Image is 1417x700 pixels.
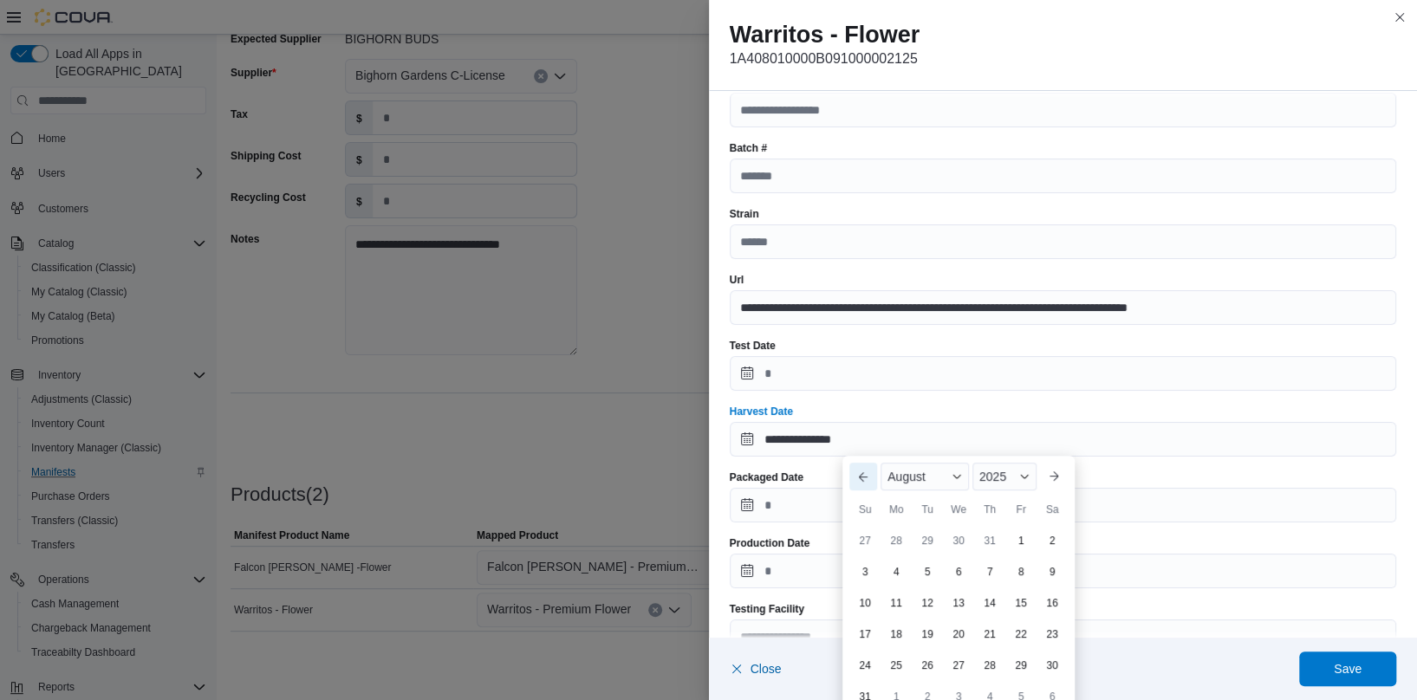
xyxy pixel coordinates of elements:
div: day-9 [1038,558,1066,586]
div: day-26 [913,651,941,679]
div: day-5 [913,558,941,586]
div: day-18 [882,620,910,648]
div: We [945,496,972,523]
div: Button. Open the year selector. 2025 is currently selected. [972,463,1037,490]
label: Batch # [730,141,767,155]
button: Close this dialog [1389,7,1410,28]
div: Button. Open the month selector. August is currently selected. [881,463,969,490]
div: day-13 [945,589,972,617]
div: Tu [913,496,941,523]
label: Harvest Date [730,405,793,418]
div: day-22 [1007,620,1035,648]
div: day-29 [1007,651,1035,679]
button: Previous Month [849,463,877,490]
div: day-28 [882,527,910,554]
div: day-17 [851,620,879,648]
label: Production Date [730,536,810,550]
div: day-29 [913,527,941,554]
input: Press the down key to open a popover containing a calendar. [730,356,1397,391]
div: day-3 [851,558,879,586]
div: Mo [882,496,910,523]
div: day-7 [976,558,1004,586]
div: day-4 [882,558,910,586]
div: day-30 [945,527,972,554]
div: day-23 [1038,620,1066,648]
button: Next month [1040,463,1068,490]
label: Testing Facility [730,602,804,616]
div: day-24 [851,651,879,679]
div: day-2 [1038,527,1066,554]
input: Press the down key to open a popover containing a calendar. [730,554,1397,588]
div: Th [976,496,1004,523]
label: Packaged Date [730,470,803,484]
span: 2025 [979,470,1006,483]
div: day-28 [976,651,1004,679]
div: day-1 [1007,527,1035,554]
input: Press the down key to enter a popover containing a calendar. Press the escape key to close the po... [730,422,1397,457]
label: Url [730,273,744,287]
div: day-27 [851,527,879,554]
label: Strain [730,207,759,221]
button: Close [730,651,782,686]
span: August [887,470,926,483]
span: Close [751,660,782,677]
div: day-8 [1007,558,1035,586]
div: day-19 [913,620,941,648]
div: day-12 [913,589,941,617]
input: Press the down key to open a popover containing a calendar. [730,488,1397,522]
div: day-31 [976,527,1004,554]
div: Sa [1038,496,1066,523]
div: day-30 [1038,651,1066,679]
div: day-20 [945,620,972,648]
div: day-16 [1038,589,1066,617]
button: Save [1299,651,1396,686]
div: day-15 [1007,589,1035,617]
span: Save [1334,660,1362,677]
div: Su [851,496,879,523]
div: day-11 [882,589,910,617]
div: day-14 [976,589,1004,617]
p: 1A408010000B091000002125 [730,49,1397,69]
div: day-25 [882,651,910,679]
h2: Warritos - Flower [730,21,1397,49]
div: Fr [1007,496,1035,523]
div: day-27 [945,651,972,679]
div: day-10 [851,589,879,617]
div: day-21 [976,620,1004,648]
label: Test Date [730,339,776,353]
div: day-6 [945,558,972,586]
